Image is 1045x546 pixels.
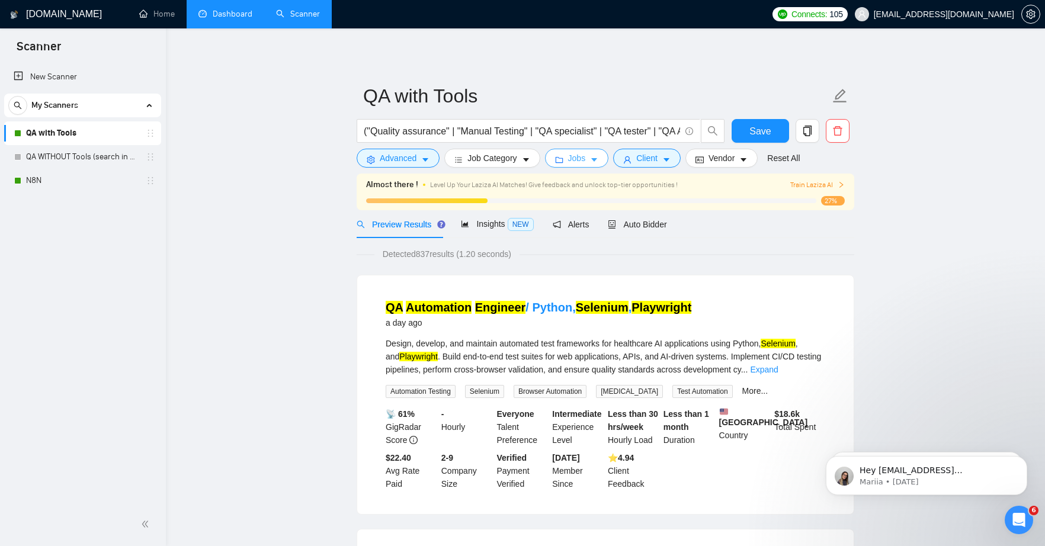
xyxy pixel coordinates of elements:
[608,220,616,229] span: robot
[750,365,778,374] a: Expand
[623,155,632,164] span: user
[838,181,845,188] span: right
[767,152,800,165] a: Reset All
[409,436,418,444] span: info-circle
[380,152,416,165] span: Advanced
[590,155,598,164] span: caret-down
[430,181,678,189] span: Level Up Your Laziza AI Matches! Give feedback and unlock top-tier opportunities !
[605,407,661,447] div: Hourly Load
[421,155,429,164] span: caret-down
[1021,5,1040,24] button: setting
[608,220,666,229] span: Auto Bidder
[552,453,579,463] b: [DATE]
[553,220,589,229] span: Alerts
[364,124,680,139] input: Search Freelance Jobs...
[596,385,663,398] span: [MEDICAL_DATA]
[613,149,681,168] button: userClientcaret-down
[465,385,504,398] span: Selenium
[761,339,795,348] mark: Selenium
[52,46,204,56] p: Message from Mariia, sent 2w ago
[550,451,605,490] div: Member Since
[31,94,78,117] span: My Scanners
[10,5,18,24] img: logo
[555,155,563,164] span: folder
[475,301,526,314] mark: Engineer
[406,301,472,314] mark: Automation
[796,126,819,136] span: copy
[383,451,439,490] div: Avg Rate Paid
[661,407,717,447] div: Duration
[461,220,469,228] span: area-chart
[774,409,800,419] b: $ 18.6k
[1022,9,1040,19] span: setting
[1021,9,1040,19] a: setting
[14,65,152,89] a: New Scanner
[662,155,671,164] span: caret-down
[709,152,735,165] span: Vendor
[701,119,725,143] button: search
[495,407,550,447] div: Talent Preference
[454,155,463,164] span: bars
[742,386,768,396] a: More...
[357,220,442,229] span: Preview Results
[790,179,845,191] button: Train Laziza AI
[367,155,375,164] span: setting
[553,220,561,229] span: notification
[832,88,848,104] span: edit
[467,152,517,165] span: Job Category
[608,409,658,432] b: Less than 30 hrs/week
[568,152,586,165] span: Jobs
[386,385,456,398] span: Automation Testing
[719,407,808,427] b: [GEOGRAPHIC_DATA]
[8,96,27,115] button: search
[52,34,204,197] span: Hey [EMAIL_ADDRESS][DOMAIN_NAME], Looks like your Upwork agency Pristine Pro Tech Pvt. Ltd. ran o...
[495,451,550,490] div: Payment Verified
[26,145,139,169] a: QA WITHOUT Tools (search in Titles)
[720,407,728,416] img: 🇺🇸
[441,453,453,463] b: 2-9
[663,409,709,432] b: Less than 1 month
[808,431,1045,514] iframe: Intercom notifications message
[439,451,495,490] div: Company Size
[545,149,609,168] button: folderJobscaret-down
[636,152,658,165] span: Client
[739,155,748,164] span: caret-down
[9,101,27,110] span: search
[7,38,70,63] span: Scanner
[383,407,439,447] div: GigRadar Score
[741,365,748,374] span: ...
[632,301,691,314] mark: Playwright
[357,149,440,168] button: settingAdvancedcaret-down
[26,169,139,192] a: N8N
[198,9,252,19] a: dashboardDashboard
[821,196,845,205] span: 27%
[444,149,540,168] button: barsJob Categorycaret-down
[436,219,447,230] div: Tooltip anchor
[441,409,444,419] b: -
[386,409,415,419] b: 📡 61%
[829,8,842,21] span: 105
[386,316,691,330] div: a day ago
[576,301,629,314] mark: Selenium
[366,178,418,191] span: Almost there !
[550,407,605,447] div: Experience Level
[276,9,320,19] a: searchScanner
[605,451,661,490] div: Client Feedback
[1005,506,1033,534] iframe: Intercom live chat
[778,9,787,19] img: upwork-logo.png
[386,301,691,314] a: QA Automation Engineer/ Python,Selenium,Playwright
[791,8,827,21] span: Connects:
[826,126,849,136] span: delete
[497,409,534,419] b: Everyone
[672,385,732,398] span: Test Automation
[357,220,365,229] span: search
[701,126,724,136] span: search
[1029,506,1038,515] span: 6
[685,127,693,135] span: info-circle
[796,119,819,143] button: copy
[858,10,866,18] span: user
[4,65,161,89] li: New Scanner
[826,119,850,143] button: delete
